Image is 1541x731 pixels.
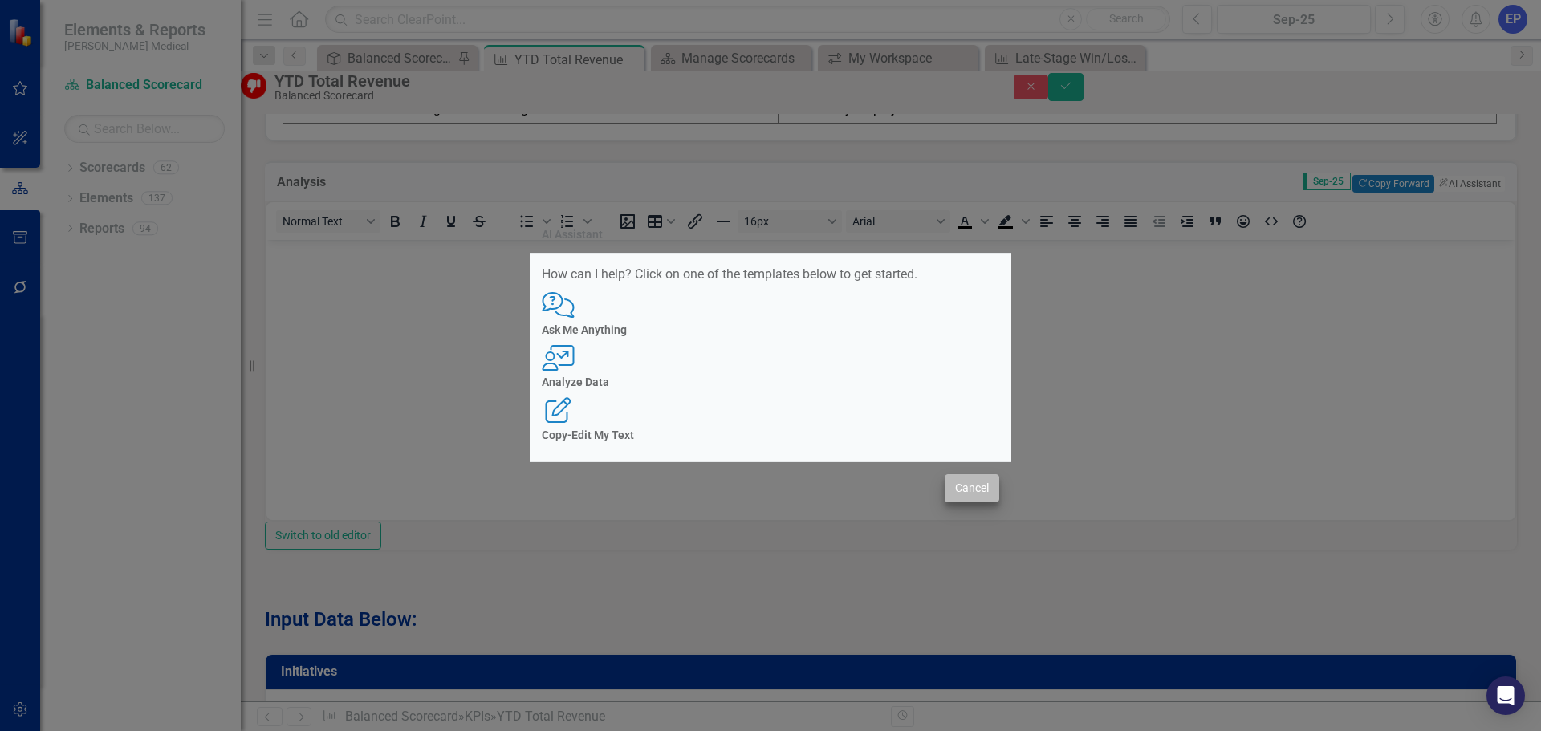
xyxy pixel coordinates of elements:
[542,429,999,441] h4: Copy-Edit My Text
[542,229,603,241] div: AI Assistant
[945,474,999,502] button: Cancel
[1486,676,1525,715] div: Open Intercom Messenger
[542,376,999,388] h4: Analyze Data
[542,324,999,336] h4: Ask Me Anything
[542,266,999,284] p: How can I help? Click on one of the templates below to get started.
